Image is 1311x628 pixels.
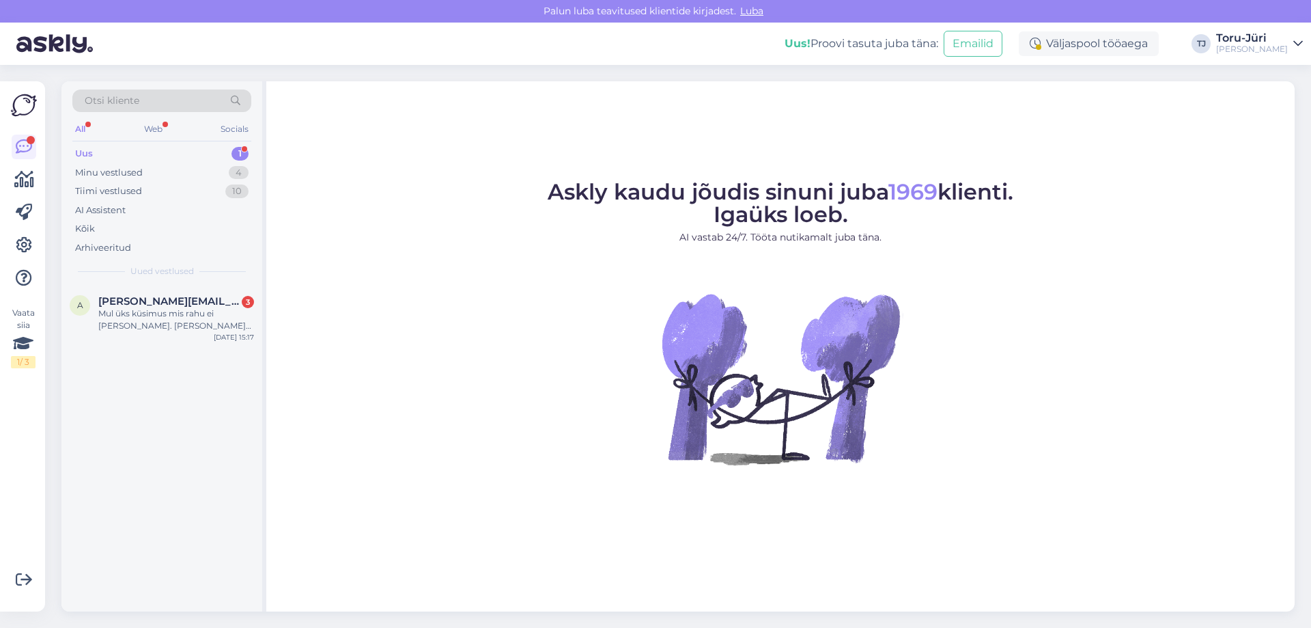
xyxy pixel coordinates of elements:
[75,166,143,180] div: Minu vestlused
[548,230,1013,245] p: AI vastab 24/7. Tööta nutikamalt juba täna.
[944,31,1002,57] button: Emailid
[11,356,36,368] div: 1 / 3
[130,265,194,277] span: Uued vestlused
[141,120,165,138] div: Web
[225,185,249,198] div: 10
[1192,34,1211,53] div: TJ
[785,36,938,52] div: Proovi tasuta juba täna:
[75,241,131,255] div: Arhiveeritud
[98,295,240,308] span: andrus@liinak.eu
[98,308,254,332] div: Mul üks küsimus mis rahu ei [PERSON_NAME]. [PERSON_NAME] on aastaid tagasi [GEOGRAPHIC_DATA] oste...
[1216,33,1288,44] div: Toru-Jüri
[11,92,37,118] img: Askly Logo
[85,94,139,108] span: Otsi kliente
[1019,31,1159,56] div: Väljaspool tööaega
[658,256,903,502] img: No Chat active
[1216,44,1288,55] div: [PERSON_NAME]
[75,147,93,161] div: Uus
[229,166,249,180] div: 4
[231,147,249,161] div: 1
[11,307,36,368] div: Vaata siia
[72,120,88,138] div: All
[888,178,938,205] span: 1969
[218,120,251,138] div: Socials
[785,37,810,50] b: Uus!
[75,222,95,236] div: Kõik
[1216,33,1303,55] a: Toru-Jüri[PERSON_NAME]
[548,178,1013,228] span: Askly kaudu jõudis sinuni juba klienti. Igaüks loeb.
[214,332,254,342] div: [DATE] 15:17
[75,185,142,198] div: Tiimi vestlused
[75,204,126,217] div: AI Assistent
[77,300,83,310] span: a
[736,5,767,17] span: Luba
[242,296,254,308] div: 3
